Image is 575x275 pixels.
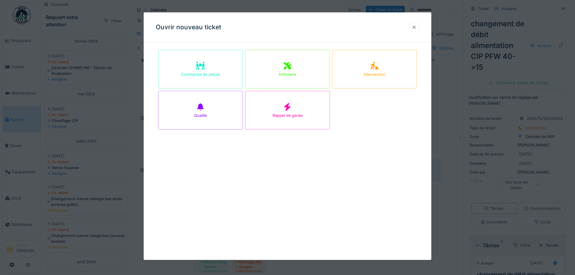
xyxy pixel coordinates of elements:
div: Intervention [364,72,385,77]
div: Qualité [194,113,207,118]
h3: Ouvrir nouveau ticket [156,24,221,31]
div: Infirmerie [279,72,296,77]
div: Commande de pièces [181,72,220,77]
div: Rappel de garde [273,113,302,118]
